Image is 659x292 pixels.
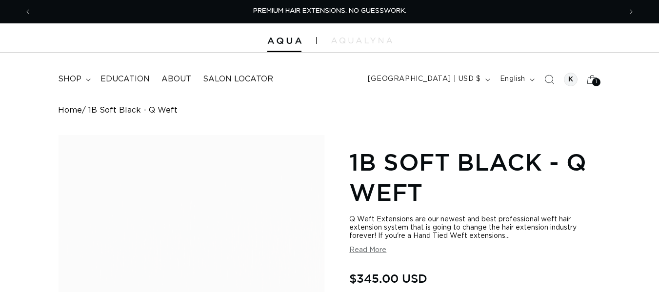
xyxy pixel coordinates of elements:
span: PREMIUM HAIR EXTENSIONS. NO GUESSWORK. [253,8,406,14]
span: 1 [596,78,598,86]
summary: shop [52,68,95,90]
a: About [156,68,197,90]
button: English [494,70,539,89]
span: English [500,74,525,84]
summary: Search [539,69,560,90]
span: shop [58,74,81,84]
button: Next announcement [620,2,642,21]
a: Education [95,68,156,90]
img: aqualyna.com [331,38,392,43]
span: Salon Locator [203,74,273,84]
span: $345.00 USD [349,269,427,288]
span: Education [100,74,150,84]
button: Read More [349,246,386,254]
span: 1B Soft Black - Q Weft [88,106,178,115]
img: Aqua Hair Extensions [267,38,301,44]
nav: breadcrumbs [58,106,601,115]
a: Home [58,106,82,115]
span: [GEOGRAPHIC_DATA] | USD $ [368,74,481,84]
button: [GEOGRAPHIC_DATA] | USD $ [362,70,494,89]
h1: 1B Soft Black - Q Weft [349,147,601,208]
span: About [161,74,191,84]
div: Q Weft Extensions are our newest and best professional weft hair extension system that is going t... [349,215,601,240]
a: Salon Locator [197,68,279,90]
button: Previous announcement [17,2,39,21]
